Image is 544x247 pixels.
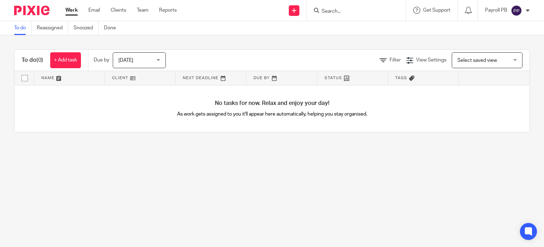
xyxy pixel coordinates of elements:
input: Search [321,8,385,15]
span: (0) [36,57,43,63]
span: View Settings [416,58,446,63]
a: + Add task [50,52,81,68]
span: [DATE] [118,58,133,63]
a: To do [14,21,31,35]
p: Due by [94,57,109,64]
span: Get Support [423,8,450,13]
h1: To do [22,57,43,64]
a: Done [104,21,121,35]
a: Reports [159,7,177,14]
p: Payroll PB [485,7,507,14]
a: Reassigned [37,21,68,35]
img: Pixie [14,6,49,15]
a: Team [137,7,148,14]
img: svg%3E [511,5,522,16]
a: Work [65,7,78,14]
a: Snoozed [74,21,99,35]
p: As work gets assigned to you it'll appear here automatically, helping you stay organised. [143,111,401,118]
a: Email [88,7,100,14]
a: Clients [111,7,126,14]
span: Filter [390,58,401,63]
span: Tags [395,76,407,80]
span: Select saved view [457,58,497,63]
h4: No tasks for now. Relax and enjoy your day! [14,100,530,107]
